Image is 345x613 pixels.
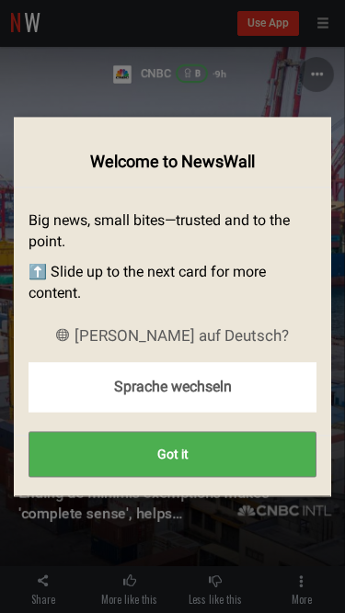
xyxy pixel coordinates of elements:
div: [PERSON_NAME] auf Deutsch? [29,323,316,349]
p: Big news, small bites—trusted and to the point. [29,211,316,254]
h4: Welcome to NewsWall [29,150,316,174]
button: Got it [29,431,316,477]
button: Sprache wechseln [29,363,316,412]
p: ⬆️ Slide up to the next card for more content. [29,262,316,304]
